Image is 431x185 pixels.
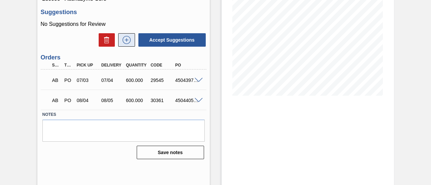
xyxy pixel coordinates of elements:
[173,78,200,83] div: 4504397710
[100,98,126,103] div: 08/05/2025
[124,63,151,67] div: Quantity
[51,63,62,67] div: Step
[75,98,102,103] div: 08/04/2025
[51,93,62,108] div: Awaiting Pick Up
[41,21,206,27] p: No Suggestions for Review
[115,33,135,47] div: New suggestion
[173,63,200,67] div: PO
[52,78,61,83] p: AB
[149,98,175,103] div: 30361
[41,54,206,61] h3: Orders
[63,63,74,67] div: Type
[100,78,126,83] div: 07/04/2025
[63,98,74,103] div: Purchase order
[137,146,204,159] button: Save notes
[124,98,151,103] div: 600.000
[63,78,74,83] div: Purchase order
[51,73,62,88] div: Awaiting Pick Up
[135,33,206,47] div: Accept Suggestions
[52,98,61,103] p: AB
[95,33,115,47] div: Delete Suggestions
[100,63,126,67] div: Delivery
[149,63,175,67] div: Code
[138,33,206,47] button: Accept Suggestions
[42,110,205,120] label: Notes
[41,9,206,16] h3: Suggestions
[124,78,151,83] div: 600.000
[173,98,200,103] div: 4504405895
[75,78,102,83] div: 07/03/2025
[75,63,102,67] div: Pick up
[149,78,175,83] div: 29545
